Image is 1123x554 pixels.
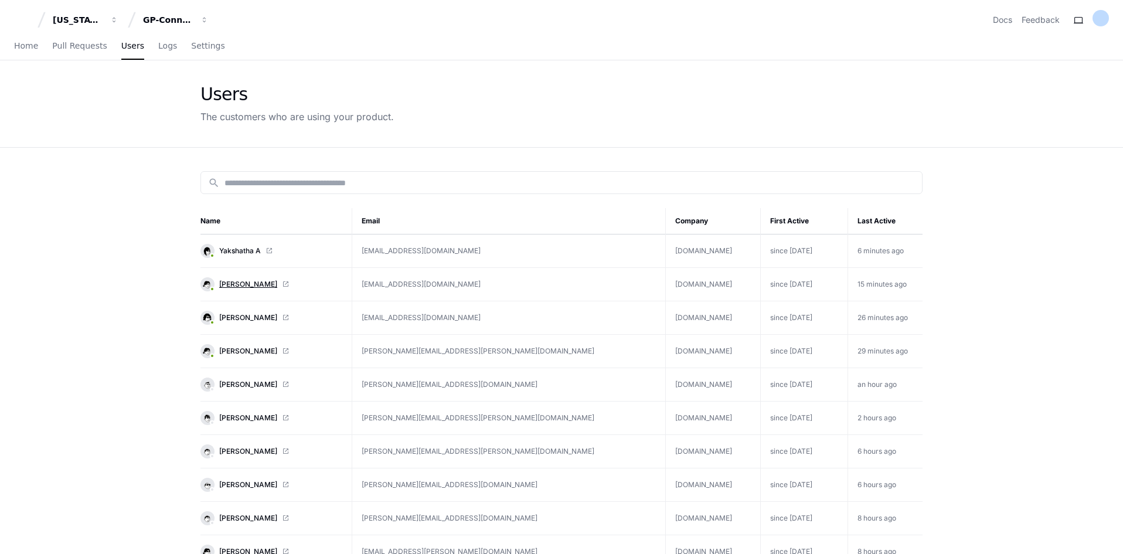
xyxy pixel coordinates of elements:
[219,246,261,256] span: Yakshatha A
[665,468,760,502] td: [DOMAIN_NAME]
[200,208,352,234] th: Name
[848,208,923,234] th: Last Active
[760,368,848,402] td: since [DATE]
[993,14,1012,26] a: Docs
[848,368,923,402] td: an hour ago
[848,301,923,335] td: 26 minutes ago
[208,177,220,189] mat-icon: search
[158,33,177,60] a: Logs
[202,512,213,524] img: 8.svg
[202,278,213,290] img: 14.svg
[760,435,848,468] td: since [DATE]
[760,402,848,435] td: since [DATE]
[665,368,760,402] td: [DOMAIN_NAME]
[202,245,213,256] img: 11.svg
[665,502,760,535] td: [DOMAIN_NAME]
[352,368,665,402] td: [PERSON_NAME][EMAIL_ADDRESS][DOMAIN_NAME]
[665,335,760,368] td: [DOMAIN_NAME]
[200,511,342,525] a: [PERSON_NAME]
[200,411,342,425] a: [PERSON_NAME]
[202,379,213,390] img: 7.svg
[352,335,665,368] td: [PERSON_NAME][EMAIL_ADDRESS][PERSON_NAME][DOMAIN_NAME]
[848,234,923,268] td: 6 minutes ago
[352,435,665,468] td: [PERSON_NAME][EMAIL_ADDRESS][PERSON_NAME][DOMAIN_NAME]
[219,447,277,456] span: [PERSON_NAME]
[202,345,213,356] img: 14.svg
[200,344,342,358] a: [PERSON_NAME]
[219,313,277,322] span: [PERSON_NAME]
[202,446,213,457] img: 8.svg
[219,514,277,523] span: [PERSON_NAME]
[665,268,760,301] td: [DOMAIN_NAME]
[848,268,923,301] td: 15 minutes ago
[665,234,760,268] td: [DOMAIN_NAME]
[760,208,848,234] th: First Active
[191,42,224,49] span: Settings
[143,14,193,26] div: GP-Connection Central
[760,335,848,368] td: since [DATE]
[848,335,923,368] td: 29 minutes ago
[202,412,213,423] img: 12.svg
[200,378,342,392] a: [PERSON_NAME]
[200,444,342,458] a: [PERSON_NAME]
[760,502,848,535] td: since [DATE]
[200,277,342,291] a: [PERSON_NAME]
[202,479,213,490] img: 9.svg
[219,280,277,289] span: [PERSON_NAME]
[200,84,394,105] div: Users
[200,478,342,492] a: [PERSON_NAME]
[848,468,923,502] td: 6 hours ago
[14,33,38,60] a: Home
[53,14,103,26] div: [US_STATE] Pacific
[352,301,665,335] td: [EMAIL_ADDRESS][DOMAIN_NAME]
[665,435,760,468] td: [DOMAIN_NAME]
[48,9,123,30] button: [US_STATE] Pacific
[219,346,277,356] span: [PERSON_NAME]
[158,42,177,49] span: Logs
[352,402,665,435] td: [PERSON_NAME][EMAIL_ADDRESS][PERSON_NAME][DOMAIN_NAME]
[191,33,224,60] a: Settings
[760,301,848,335] td: since [DATE]
[219,480,277,490] span: [PERSON_NAME]
[352,268,665,301] td: [EMAIL_ADDRESS][DOMAIN_NAME]
[219,380,277,389] span: [PERSON_NAME]
[14,42,38,49] span: Home
[200,244,342,258] a: Yakshatha A
[200,110,394,124] div: The customers who are using your product.
[760,468,848,502] td: since [DATE]
[848,435,923,468] td: 6 hours ago
[121,42,144,49] span: Users
[352,234,665,268] td: [EMAIL_ADDRESS][DOMAIN_NAME]
[848,502,923,535] td: 8 hours ago
[352,502,665,535] td: [PERSON_NAME][EMAIL_ADDRESS][DOMAIN_NAME]
[202,312,213,323] img: 15.svg
[52,42,107,49] span: Pull Requests
[138,9,213,30] button: GP-Connection Central
[665,208,760,234] th: Company
[219,413,277,423] span: [PERSON_NAME]
[52,33,107,60] a: Pull Requests
[352,208,665,234] th: Email
[848,402,923,435] td: 2 hours ago
[760,268,848,301] td: since [DATE]
[760,234,848,268] td: since [DATE]
[352,468,665,502] td: [PERSON_NAME][EMAIL_ADDRESS][DOMAIN_NAME]
[200,311,342,325] a: [PERSON_NAME]
[665,301,760,335] td: [DOMAIN_NAME]
[1022,14,1060,26] button: Feedback
[665,402,760,435] td: [DOMAIN_NAME]
[121,33,144,60] a: Users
